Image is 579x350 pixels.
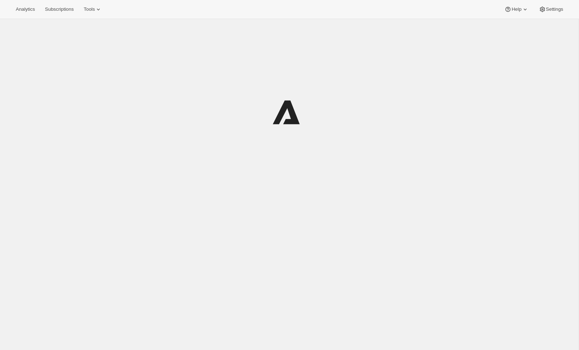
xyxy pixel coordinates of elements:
button: Settings [534,4,568,14]
button: Analytics [11,4,39,14]
span: Settings [546,6,563,12]
span: Tools [84,6,95,12]
button: Help [500,4,533,14]
span: Analytics [16,6,35,12]
button: Subscriptions [41,4,78,14]
span: Subscriptions [45,6,74,12]
button: Tools [79,4,106,14]
span: Help [512,6,521,12]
